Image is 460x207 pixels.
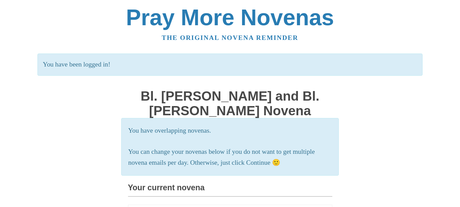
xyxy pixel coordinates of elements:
a: The original novena reminder [162,34,298,41]
p: You have overlapping novenas. [128,125,332,136]
h3: Your current novena [128,183,332,197]
a: Pray More Novenas [126,5,334,30]
h1: Bl. [PERSON_NAME] and Bl. [PERSON_NAME] Novena [128,89,332,118]
p: You can change your novenas below if you do not want to get multiple novena emails per day. Other... [128,146,332,169]
p: You have been logged in! [37,54,423,76]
